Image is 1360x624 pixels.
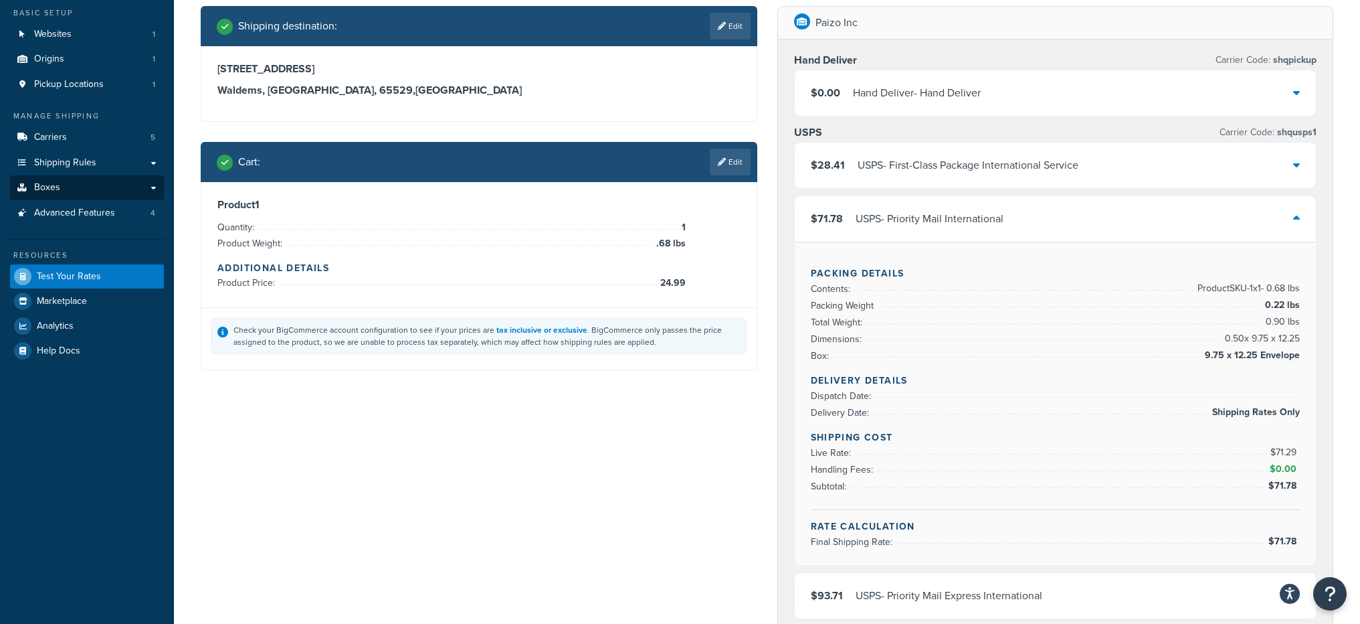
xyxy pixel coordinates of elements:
[858,156,1078,175] div: USPS - First-Class Package International Service
[1222,331,1300,347] span: 0.50 x 9.75 x 12.25
[37,296,87,307] span: Marketplace
[10,22,164,47] li: Websites
[10,125,164,150] li: Carriers
[811,157,845,173] span: $28.41
[238,20,337,32] h2: Shipping destination :
[811,431,1300,445] h4: Shipping Cost
[233,324,741,348] div: Check your BigCommerce account configuration to see if your prices are . BigCommerce only passes ...
[811,374,1300,388] h4: Delivery Details
[811,332,865,346] span: Dimensions:
[37,321,74,332] span: Analytics
[10,250,164,261] div: Resources
[1270,53,1317,67] span: shqpickup
[1201,347,1300,364] span: 9.75 x 12.25 Envelope
[1209,404,1300,420] span: Shipping Rates Only
[811,315,866,329] span: Total Weight:
[10,110,164,122] div: Manage Shipping
[10,264,164,289] a: Test Your Rates
[811,520,1300,534] h4: Rate Calculation
[811,299,877,313] span: Packing Weight
[1220,123,1317,142] p: Carrier Code:
[794,126,822,139] h3: USPS
[34,182,60,193] span: Boxes
[217,62,741,76] h3: [STREET_ADDRESS]
[217,236,286,250] span: Product Weight:
[1274,125,1317,139] span: shqusps1
[1262,314,1300,330] span: 0.90 lbs
[34,54,64,65] span: Origins
[853,84,981,102] div: Hand Deliver - Hand Deliver
[217,261,741,275] h4: Additional Details
[34,79,104,90] span: Pickup Locations
[37,271,101,283] span: Test Your Rates
[811,406,872,420] span: Delivery Date:
[10,289,164,313] a: Marketplace
[238,156,260,168] h2: Cart :
[811,479,850,493] span: Subtotal:
[1262,297,1300,313] span: 0.22 lbs
[34,157,96,169] span: Shipping Rules
[856,210,1003,228] div: USPS - Priority Mail International
[10,47,164,72] a: Origins1
[217,276,278,290] span: Product Price:
[153,29,155,40] span: 1
[811,446,854,460] span: Live Rate:
[151,132,155,143] span: 5
[10,125,164,150] a: Carriers5
[217,220,258,234] span: Quantity:
[10,314,164,338] a: Analytics
[811,282,854,296] span: Contents:
[657,275,686,291] span: 24.99
[811,389,874,403] span: Dispatch Date:
[10,22,164,47] a: Websites1
[811,535,896,549] span: Final Shipping Rate:
[10,7,164,19] div: Basic Setup
[856,587,1042,605] div: USPS - Priority Mail Express International
[815,13,858,32] p: Paizo Inc
[794,54,857,67] h3: Hand Deliver
[153,54,155,65] span: 1
[710,149,751,175] a: Edit
[34,29,72,40] span: Websites
[811,266,1300,281] h4: Packing Details
[10,201,164,226] a: Advanced Features4
[153,79,155,90] span: 1
[653,236,686,252] span: .68 lbs
[151,208,155,219] span: 4
[10,175,164,200] a: Boxes
[10,72,164,97] a: Pickup Locations1
[217,198,741,212] h3: Product 1
[1313,577,1347,611] button: Open Resource Center
[1270,445,1300,459] span: $71.29
[811,211,843,226] span: $71.78
[10,151,164,175] a: Shipping Rules
[10,47,164,72] li: Origins
[217,84,741,97] h3: Waldems, [GEOGRAPHIC_DATA], 65529 , [GEOGRAPHIC_DATA]
[678,220,686,236] span: 1
[1268,479,1300,493] span: $71.78
[1270,462,1300,476] span: $0.00
[811,463,876,477] span: Handling Fees:
[37,345,80,357] span: Help Docs
[10,72,164,97] li: Pickup Locations
[10,201,164,226] li: Advanced Features
[34,132,67,143] span: Carriers
[811,349,832,363] span: Box:
[811,85,840,100] span: $0.00
[496,324,587,336] a: tax inclusive or exclusive
[710,13,751,40] a: Edit
[34,208,115,219] span: Advanced Features
[811,588,843,603] span: $93.71
[1216,51,1317,70] p: Carrier Code:
[1194,281,1300,297] span: Product SKU-1 x 1 - 0.68 lbs
[1268,534,1300,548] span: $71.78
[10,339,164,363] a: Help Docs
